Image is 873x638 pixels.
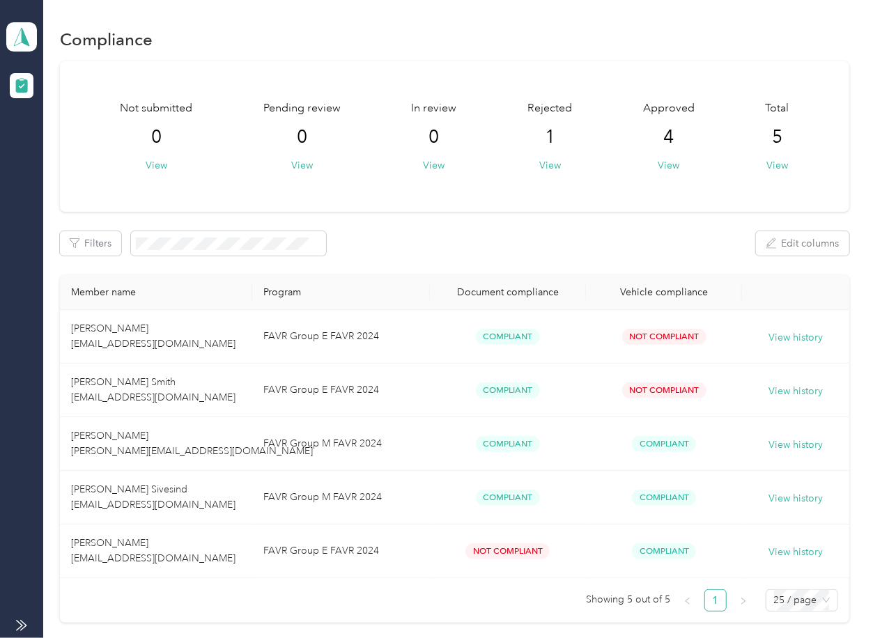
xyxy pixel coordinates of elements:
span: Compliant [476,436,540,452]
button: View history [768,437,823,453]
span: Compliant [476,382,540,398]
button: Edit columns [756,231,849,256]
td: FAVR Group M FAVR 2024 [252,417,430,471]
span: [PERSON_NAME] [PERSON_NAME][EMAIL_ADDRESS][DOMAIN_NAME] [71,430,313,457]
span: Compliant [476,490,540,506]
span: Not Compliant [465,543,550,559]
button: View history [768,545,823,560]
span: Not Compliant [622,382,706,398]
div: Document compliance [441,286,575,298]
td: FAVR Group E FAVR 2024 [252,364,430,417]
span: right [739,597,748,605]
button: View history [768,491,823,506]
span: 0 [151,126,162,148]
button: View history [768,330,823,345]
button: View [424,158,445,173]
span: [PERSON_NAME] [EMAIL_ADDRESS][DOMAIN_NAME] [71,322,235,350]
span: Total [766,100,789,117]
span: 25 / page [774,590,830,611]
span: Not Compliant [622,329,706,345]
h1: Compliance [60,32,153,47]
span: 1 [545,126,555,148]
span: 0 [429,126,440,148]
span: [PERSON_NAME] Sivesind [EMAIL_ADDRESS][DOMAIN_NAME] [71,483,235,511]
a: 1 [705,590,726,611]
span: Showing 5 out of 5 [587,589,671,610]
span: Compliant [632,490,696,506]
th: Member name [60,275,252,310]
span: left [683,597,692,605]
span: Compliant [632,543,696,559]
button: View history [768,384,823,399]
button: View [539,158,561,173]
span: Not submitted [120,100,192,117]
span: [PERSON_NAME] Smith [EMAIL_ADDRESS][DOMAIN_NAME] [71,376,235,403]
li: 1 [704,589,727,612]
li: Next Page [732,589,755,612]
button: View [291,158,313,173]
span: 4 [663,126,674,148]
button: left [677,589,699,612]
td: FAVR Group E FAVR 2024 [252,524,430,578]
iframe: Everlance-gr Chat Button Frame [795,560,873,638]
button: Filters [60,231,121,256]
span: [PERSON_NAME] [EMAIL_ADDRESS][DOMAIN_NAME] [71,537,235,564]
div: Vehicle compliance [597,286,731,298]
div: Page Size [766,589,838,612]
td: FAVR Group M FAVR 2024 [252,471,430,524]
span: Compliant [632,436,696,452]
button: right [732,589,755,612]
span: Rejected [527,100,572,117]
span: Compliant [476,329,540,345]
td: FAVR Group E FAVR 2024 [252,310,430,364]
button: View [658,158,679,173]
span: Pending review [263,100,341,117]
span: Approved [643,100,695,117]
span: 5 [772,126,782,148]
th: Program [252,275,430,310]
li: Previous Page [677,589,699,612]
button: View [146,158,167,173]
button: View [766,158,788,173]
span: In review [412,100,457,117]
span: 0 [297,126,307,148]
